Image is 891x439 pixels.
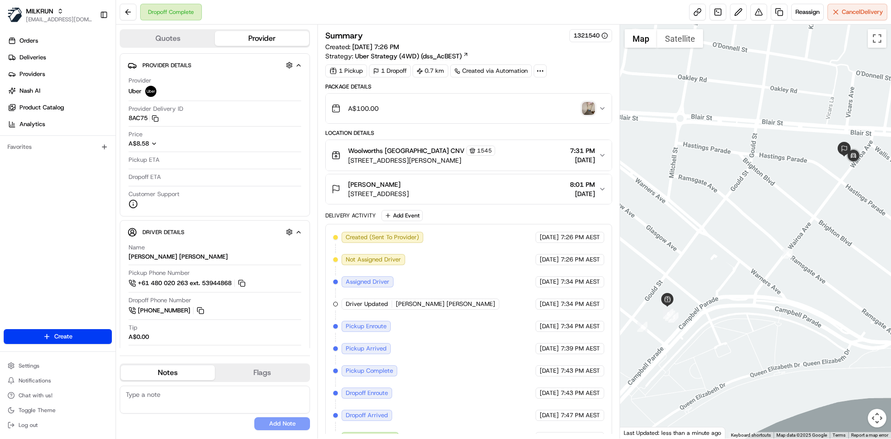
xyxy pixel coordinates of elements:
[570,189,595,198] span: [DATE]
[4,33,116,48] a: Orders
[4,404,112,417] button: Toggle Theme
[355,51,462,61] span: Uber Strategy (4WD) (dss_AcBEST)
[540,233,559,242] span: [DATE]
[129,296,191,305] span: Dropoff Phone Number
[868,29,886,48] button: Toggle fullscreen view
[622,426,653,439] img: Google
[381,210,423,221] button: Add Event
[26,6,53,16] button: MILKRUN
[7,7,22,22] img: MILKRUN
[4,100,116,115] a: Product Catalog
[561,278,600,286] span: 7:34 PM AEST
[396,300,495,308] span: [PERSON_NAME] [PERSON_NAME]
[129,105,183,113] span: Provider Delivery ID
[4,50,116,65] a: Deliveries
[561,300,600,308] span: 7:34 PM AEST
[348,104,379,113] span: A$100.00
[4,389,112,402] button: Chat with us!
[138,306,190,315] span: [PHONE_NUMBER]
[19,120,45,128] span: Analytics
[54,332,72,341] span: Create
[19,37,38,45] span: Orders
[540,322,559,331] span: [DATE]
[540,389,559,397] span: [DATE]
[346,322,387,331] span: Pickup Enroute
[561,233,600,242] span: 7:26 PM AEST
[346,255,401,264] span: Not Assigned Driver
[574,32,608,40] div: 1321540
[121,31,215,46] button: Quotes
[622,426,653,439] a: Open this area in Google Maps (opens a new window)
[138,279,232,287] span: +61 480 020 263 ext. 53944868
[129,278,247,288] a: +61 480 020 263 ext. 53944868
[129,76,151,85] span: Provider
[827,4,887,20] button: CancelDelivery
[4,374,112,387] button: Notifications
[142,229,184,236] span: Driver Details
[129,253,228,261] div: [PERSON_NAME] [PERSON_NAME]
[625,29,657,48] button: Show street map
[665,311,675,321] div: 4
[142,62,191,69] span: Provider Details
[129,140,210,148] button: A$8.58
[128,57,302,73] button: Provider Details
[4,67,116,82] a: Providers
[348,180,400,189] span: [PERSON_NAME]
[540,278,559,286] span: [DATE]
[325,32,363,40] h3: Summary
[346,233,419,242] span: Created (Sent To Provider)
[540,367,559,375] span: [DATE]
[570,180,595,189] span: 8:01 PM
[19,407,56,414] span: Toggle Theme
[346,344,387,353] span: Pickup Arrived
[561,367,600,375] span: 7:43 PM AEST
[325,42,399,51] span: Created:
[4,419,112,432] button: Log out
[663,309,673,319] div: 6
[348,189,409,198] span: [STREET_ADDRESS]
[833,433,846,438] a: Terms
[129,173,161,181] span: Dropoff ETA
[4,117,116,132] a: Analytics
[620,427,725,439] div: Last Updated: less than a minute ago
[561,322,600,331] span: 7:34 PM AEST
[540,411,559,420] span: [DATE]
[325,64,367,77] div: 1 Pickup
[19,392,52,399] span: Chat with us!
[129,87,142,95] span: Uber
[369,64,411,77] div: 1 Dropoff
[450,64,532,77] a: Created via Automation
[570,146,595,155] span: 7:31 PM
[129,156,160,164] span: Pickup ETA
[561,389,600,397] span: 7:43 PM AEST
[637,322,647,332] div: 3
[129,324,137,332] span: Tip
[540,344,559,353] span: [DATE]
[19,53,46,62] span: Deliveries
[731,432,771,439] button: Keyboard shortcuts
[325,212,376,219] div: Delivery Activity
[570,155,595,165] span: [DATE]
[346,367,393,375] span: Pickup Complete
[26,16,92,23] button: [EMAIL_ADDRESS][DOMAIN_NAME]
[325,83,612,90] div: Package Details
[19,70,45,78] span: Providers
[121,365,215,380] button: Notes
[4,359,112,372] button: Settings
[582,102,595,115] img: photo_proof_of_delivery image
[348,156,495,165] span: [STREET_ADDRESS][PERSON_NAME]
[326,174,611,204] button: [PERSON_NAME][STREET_ADDRESS]8:01 PM[DATE]
[129,305,206,316] a: [PHONE_NUMBER]
[346,278,389,286] span: Assigned Driver
[657,29,703,48] button: Show satellite imagery
[561,411,600,420] span: 7:47 PM AEST
[19,103,64,112] span: Product Catalog
[129,269,190,277] span: Pickup Phone Number
[791,4,824,20] button: Reassign
[346,300,388,308] span: Driver Updated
